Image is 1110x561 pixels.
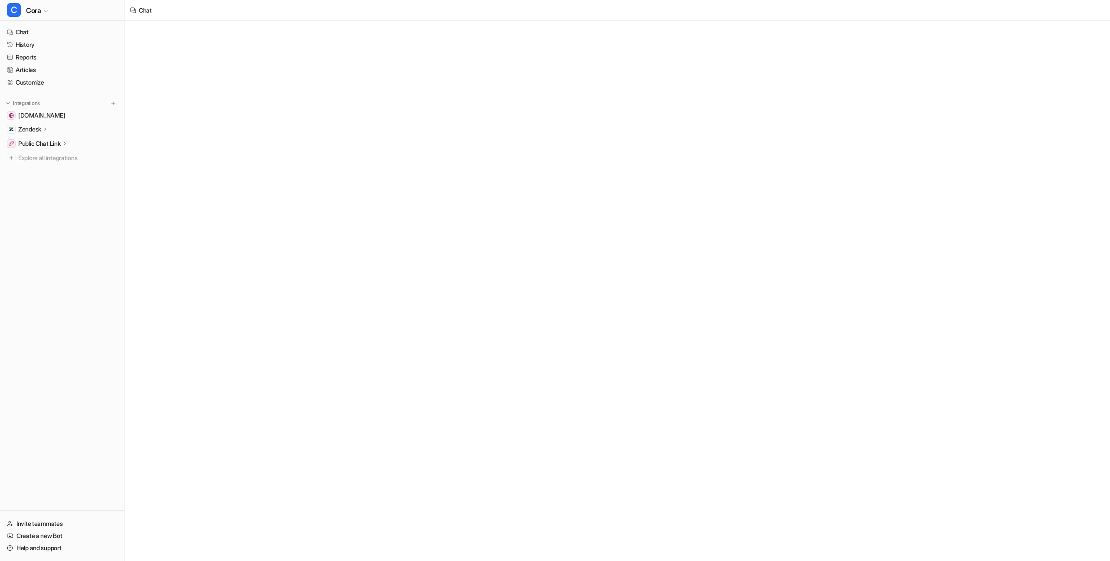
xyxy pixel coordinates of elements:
a: Articles [3,64,121,76]
img: expand menu [5,100,11,106]
span: Explore all integrations [18,151,118,165]
img: explore all integrations [7,154,16,162]
span: Cora [26,4,41,16]
a: Reports [3,51,121,63]
a: Create a new Bot [3,530,121,542]
a: Chat [3,26,121,38]
a: Help and support [3,542,121,554]
p: Integrations [13,100,40,107]
a: History [3,39,121,51]
span: C [7,3,21,17]
img: Public Chat Link [9,141,14,146]
p: Public Chat Link [18,139,61,148]
a: gcore.com[DOMAIN_NAME] [3,109,121,121]
a: Explore all integrations [3,152,121,164]
p: Zendesk [18,125,41,134]
img: gcore.com [9,113,14,118]
span: [DOMAIN_NAME] [18,111,65,120]
div: Chat [139,6,152,15]
button: Integrations [3,99,42,108]
img: menu_add.svg [110,100,116,106]
img: Zendesk [9,127,14,132]
a: Invite teammates [3,518,121,530]
a: Customize [3,76,121,89]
